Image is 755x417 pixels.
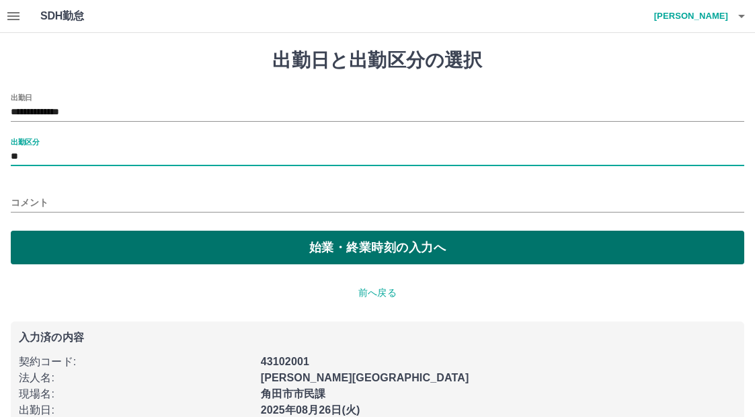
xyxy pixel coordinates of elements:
[11,231,744,264] button: 始業・終業時刻の入力へ
[11,92,32,102] label: 出勤日
[19,354,253,370] p: 契約コード :
[261,388,326,400] b: 角田市市民課
[11,137,39,147] label: 出勤区分
[261,404,360,416] b: 2025年08月26日(火)
[19,386,253,402] p: 現場名 :
[19,370,253,386] p: 法人名 :
[19,332,736,343] p: 入力済の内容
[261,356,309,367] b: 43102001
[11,286,744,300] p: 前へ戻る
[261,372,469,383] b: [PERSON_NAME][GEOGRAPHIC_DATA]
[11,49,744,72] h1: 出勤日と出勤区分の選択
